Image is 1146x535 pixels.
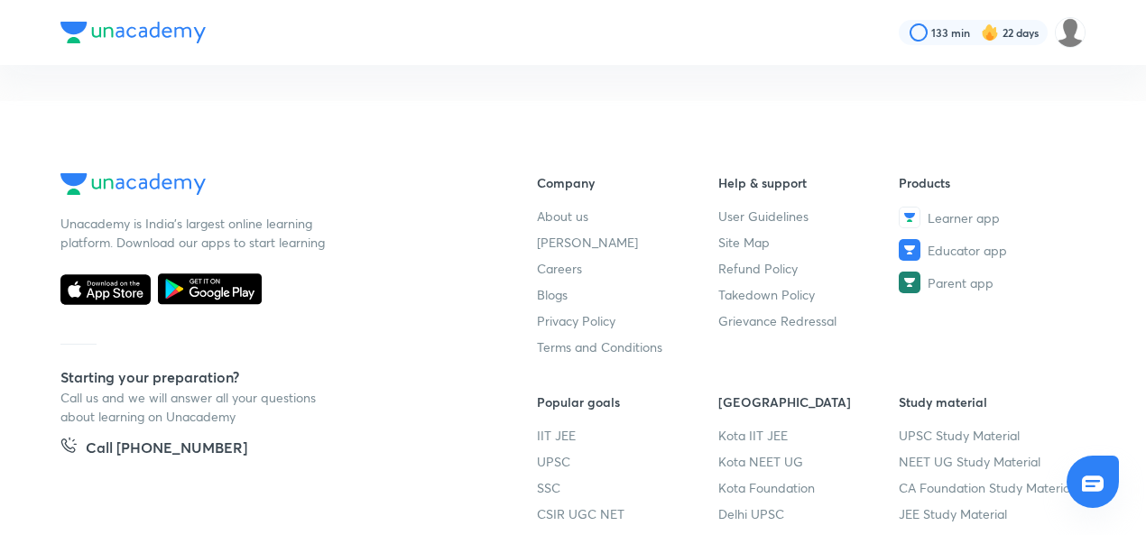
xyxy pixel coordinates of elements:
[899,426,1080,445] a: UPSC Study Material
[899,504,1080,523] a: JEE Study Material
[537,392,718,411] h6: Popular goals
[537,452,718,471] a: UPSC
[537,285,718,304] a: Blogs
[718,259,900,278] a: Refund Policy
[718,504,900,523] a: Delhi UPSC
[928,241,1007,260] span: Educator app
[899,272,1080,293] a: Parent app
[60,366,479,388] h5: Starting your preparation?
[86,437,247,462] h5: Call [PHONE_NUMBER]
[981,23,999,42] img: streak
[899,207,920,228] img: Learner app
[718,233,900,252] a: Site Map
[60,437,247,462] a: Call [PHONE_NUMBER]
[537,426,718,445] a: IIT JEE
[718,392,900,411] h6: [GEOGRAPHIC_DATA]
[60,388,331,426] p: Call us and we will answer all your questions about learning on Unacademy
[718,311,900,330] a: Grievance Redressal
[60,214,331,252] p: Unacademy is India’s largest online learning platform. Download our apps to start learning
[928,208,1000,227] span: Learner app
[928,273,994,292] span: Parent app
[718,207,900,226] a: User Guidelines
[899,173,1080,192] h6: Products
[537,478,718,497] a: SSC
[1055,17,1086,48] img: sawan Patel
[537,259,582,278] span: Careers
[537,311,718,330] a: Privacy Policy
[899,207,1080,228] a: Learner app
[899,239,920,261] img: Educator app
[537,173,718,192] h6: Company
[718,452,900,471] a: Kota NEET UG
[718,478,900,497] a: Kota Foundation
[60,173,206,195] img: Company Logo
[899,239,1080,261] a: Educator app
[60,22,206,43] img: Company Logo
[537,504,718,523] a: CSIR UGC NET
[718,285,900,304] a: Takedown Policy
[537,207,718,226] a: About us
[899,478,1080,497] a: CA Foundation Study Material
[899,452,1080,471] a: NEET UG Study Material
[537,259,718,278] a: Careers
[537,337,718,356] a: Terms and Conditions
[537,233,718,252] a: [PERSON_NAME]
[899,392,1080,411] h6: Study material
[718,426,900,445] a: Kota IIT JEE
[899,272,920,293] img: Parent app
[60,173,479,199] a: Company Logo
[718,173,900,192] h6: Help & support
